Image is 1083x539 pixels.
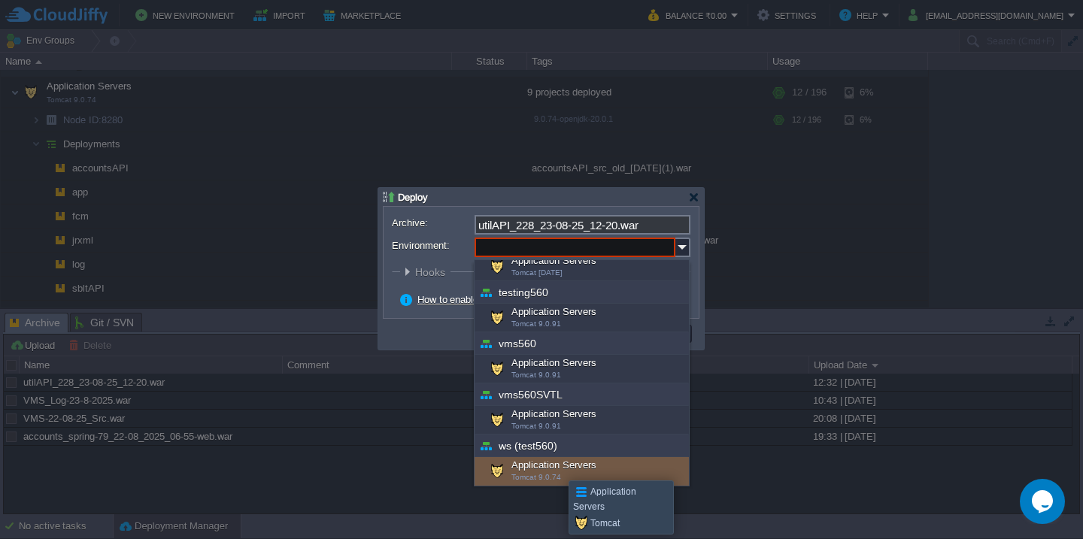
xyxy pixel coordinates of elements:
div: Tomcat [573,515,669,531]
span: Deploy [398,192,428,203]
div: Application Servers [475,304,689,332]
div: Application Servers [475,406,689,435]
div: testing560 [475,281,689,304]
label: Environment: [392,238,473,253]
div: vms560 [475,332,689,355]
iframe: chat widget [1020,479,1068,524]
div: Application Servers [475,253,689,281]
span: Tomcat [DATE] [511,268,563,277]
a: How to enable zero-downtime deployment [417,294,598,305]
div: Application Servers [475,457,689,486]
span: Hooks [415,266,449,278]
div: Application Servers [573,483,669,515]
label: Archive: [392,215,473,231]
div: vms560SVTL [475,383,689,406]
span: Tomcat 9.0.91 [511,422,561,430]
span: Tomcat 9.0.91 [511,371,561,379]
div: Application Servers [475,355,689,383]
div: ws (test560) [475,435,689,457]
span: Tomcat 9.0.74 [511,473,561,481]
span: Tomcat 9.0.91 [511,319,561,328]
